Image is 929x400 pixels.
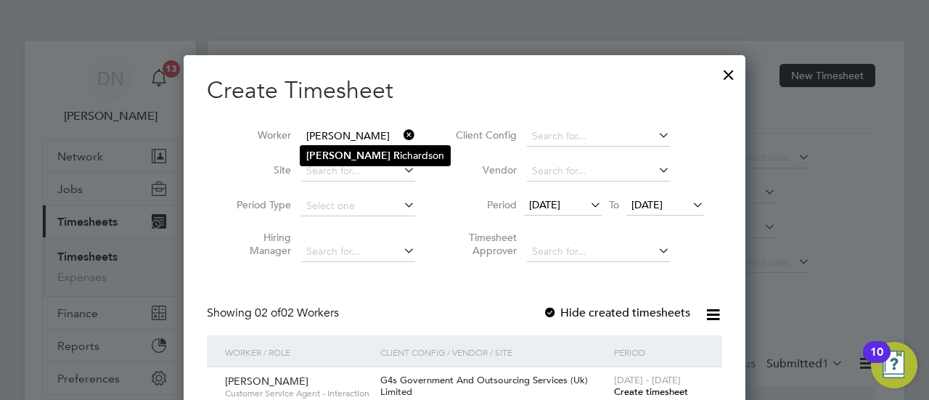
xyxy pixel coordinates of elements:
[451,128,517,142] label: Client Config
[255,306,281,320] span: 02 of
[527,242,670,262] input: Search for...
[226,128,291,142] label: Worker
[605,195,623,214] span: To
[226,198,291,211] label: Period Type
[614,374,681,386] span: [DATE] - [DATE]
[870,352,883,371] div: 10
[614,385,688,398] span: Create timesheet
[300,146,450,166] li: ichardson
[529,198,560,211] span: [DATE]
[301,126,415,147] input: Search for...
[301,242,415,262] input: Search for...
[380,374,588,399] span: G4s Government And Outsourcing Services (Uk) Limited
[255,306,339,320] span: 02 Workers
[527,126,670,147] input: Search for...
[226,163,291,176] label: Site
[393,150,400,162] b: R
[871,342,917,388] button: Open Resource Center, 10 new notifications
[221,335,377,369] div: Worker / Role
[631,198,663,211] span: [DATE]
[451,198,517,211] label: Period
[610,335,708,369] div: Period
[527,161,670,181] input: Search for...
[451,231,517,257] label: Timesheet Approver
[226,231,291,257] label: Hiring Manager
[301,161,415,181] input: Search for...
[377,335,610,369] div: Client Config / Vendor / Site
[301,196,415,216] input: Select one
[306,150,390,162] b: [PERSON_NAME]
[543,306,690,320] label: Hide created timesheets
[225,375,308,388] span: [PERSON_NAME]
[207,306,342,321] div: Showing
[225,388,369,399] span: Customer Service Agent - Interaction
[207,75,722,106] h2: Create Timesheet
[451,163,517,176] label: Vendor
